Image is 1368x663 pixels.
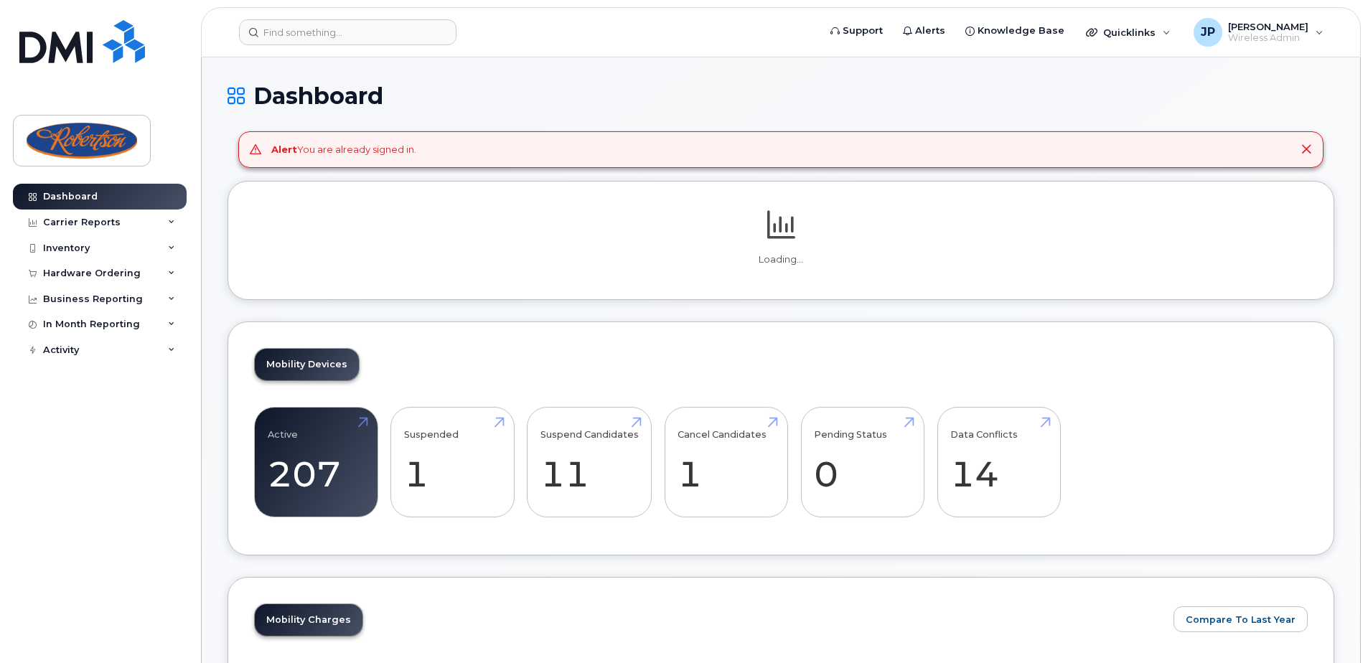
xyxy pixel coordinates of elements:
[540,415,639,509] a: Suspend Candidates 11
[814,415,911,509] a: Pending Status 0
[255,604,362,636] a: Mobility Charges
[1186,613,1296,626] span: Compare To Last Year
[950,415,1047,509] a: Data Conflicts 14
[1173,606,1308,632] button: Compare To Last Year
[254,253,1308,266] p: Loading...
[228,83,1334,108] h1: Dashboard
[255,349,359,380] a: Mobility Devices
[678,415,774,509] a: Cancel Candidates 1
[271,144,297,155] strong: Alert
[404,415,501,509] a: Suspended 1
[271,143,416,156] div: You are already signed in.
[268,415,365,509] a: Active 207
